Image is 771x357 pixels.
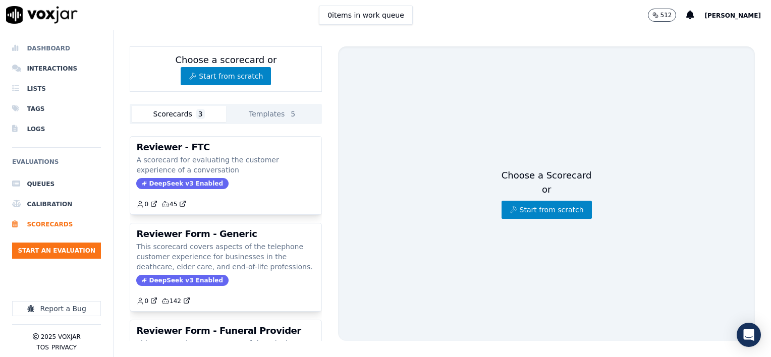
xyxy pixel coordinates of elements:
[12,79,101,99] a: Lists
[660,11,672,19] p: 512
[136,326,315,335] h3: Reviewer Form - Funeral Provider
[12,156,101,174] h6: Evaluations
[196,109,205,119] span: 3
[704,12,761,19] span: [PERSON_NAME]
[130,46,322,92] div: Choose a scorecard or
[181,67,271,85] button: Start from scratch
[51,343,77,351] button: Privacy
[12,58,101,79] a: Interactions
[132,106,226,122] button: Scorecards
[136,155,315,175] p: A scorecard for evaluating the customer experience of a conversation
[136,200,157,208] a: 0
[737,323,761,347] div: Open Intercom Messenger
[12,38,101,58] a: Dashboard
[704,9,771,21] button: [PERSON_NAME]
[136,143,315,152] h3: Reviewer - FTC
[12,119,101,139] a: Logs
[289,109,297,119] span: 5
[12,174,101,194] a: Queues
[136,229,315,239] h3: Reviewer Form - Generic
[41,333,81,341] p: 2025 Voxjar
[502,168,592,219] div: Choose a Scorecard or
[12,214,101,234] a: Scorecards
[136,242,315,272] p: This scorecard covers aspects of the telephone customer experience for businesses in the deathcar...
[136,200,161,208] button: 0
[502,201,592,219] button: Start from scratch
[12,301,101,316] button: Report a Bug
[319,6,413,25] button: 0items in work queue
[12,99,101,119] a: Tags
[6,6,78,24] img: voxjar logo
[648,9,677,22] button: 512
[12,194,101,214] a: Calibration
[136,297,157,305] a: 0
[161,297,190,305] a: 142
[12,243,101,259] button: Start an Evaluation
[648,9,687,22] button: 512
[136,275,229,286] span: DeepSeek v3 Enabled
[136,297,161,305] button: 0
[226,106,320,122] button: Templates
[161,200,186,208] a: 45
[36,343,48,351] button: TOS
[136,178,229,189] span: DeepSeek v3 Enabled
